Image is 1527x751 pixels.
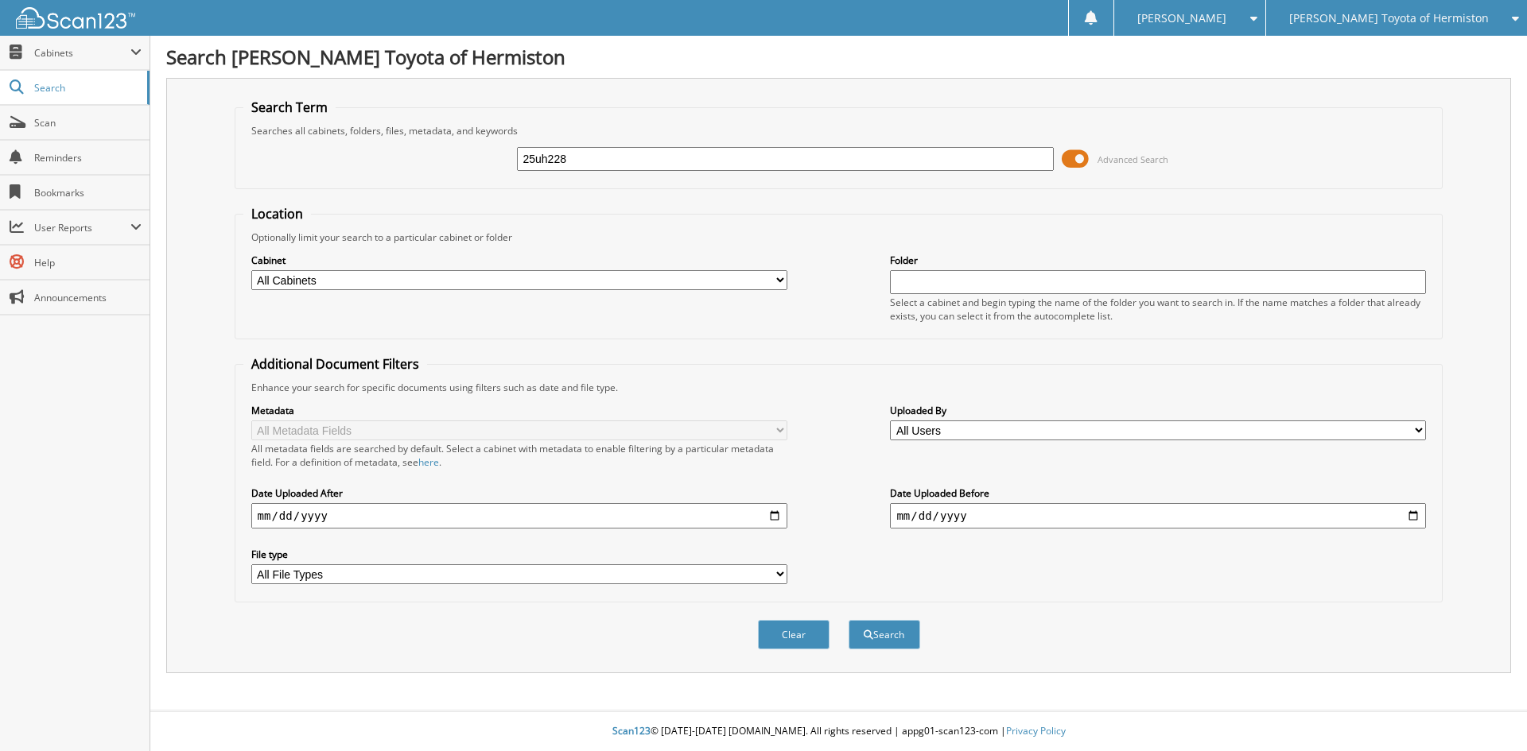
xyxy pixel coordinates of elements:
[849,620,920,649] button: Search
[16,7,135,29] img: scan123-logo-white.svg
[251,503,787,528] input: start
[251,404,787,417] label: Metadata
[34,46,130,60] span: Cabinets
[890,404,1426,417] label: Uploaded By
[1447,675,1527,751] iframe: Chat Widget
[34,291,142,304] span: Announcements
[890,503,1426,528] input: end
[243,230,1435,244] div: Optionally limit your search to a particular cabinet or folder
[166,44,1511,70] h1: Search [PERSON_NAME] Toyota of Hermiston
[34,221,130,234] span: User Reports
[1098,153,1168,165] span: Advanced Search
[890,254,1426,267] label: Folder
[34,151,142,165] span: Reminders
[251,442,787,469] div: All metadata fields are searched by default. Select a cabinet with metadata to enable filtering b...
[418,455,439,469] a: here
[1137,14,1226,23] span: [PERSON_NAME]
[243,355,427,373] legend: Additional Document Filters
[34,256,142,269] span: Help
[251,254,787,267] label: Cabinet
[34,116,142,130] span: Scan
[1289,14,1489,23] span: [PERSON_NAME] Toyota of Hermiston
[150,712,1527,751] div: © [DATE]-[DATE] [DOMAIN_NAME]. All rights reserved | appg01-scan123-com |
[243,381,1435,394] div: Enhance your search for specific documents using filters such as date and file type.
[1006,724,1066,737] a: Privacy Policy
[251,486,787,500] label: Date Uploaded After
[243,99,336,116] legend: Search Term
[758,620,830,649] button: Clear
[243,205,311,223] legend: Location
[612,724,651,737] span: Scan123
[34,186,142,199] span: Bookmarks
[890,296,1426,323] div: Select a cabinet and begin typing the name of the folder you want to search in. If the name match...
[34,81,139,95] span: Search
[890,486,1426,500] label: Date Uploaded Before
[251,548,787,561] label: File type
[243,124,1435,137] div: Searches all cabinets, folders, files, metadata, and keywords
